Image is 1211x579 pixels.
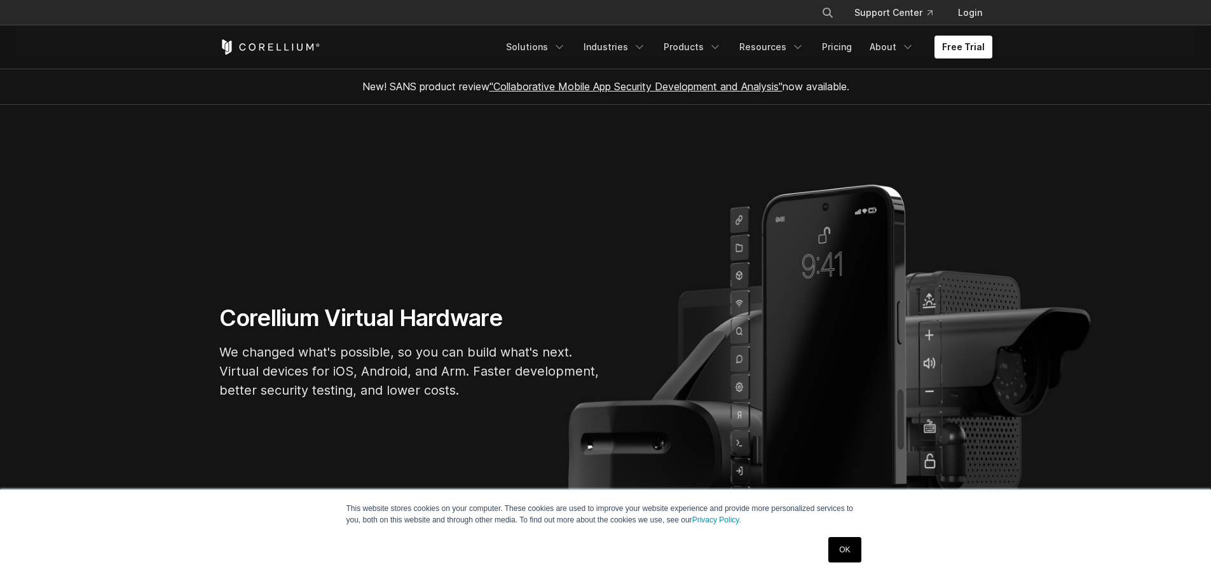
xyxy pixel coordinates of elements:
div: Navigation Menu [806,1,992,24]
a: About [862,36,922,58]
a: Privacy Policy. [692,515,741,524]
p: We changed what's possible, so you can build what's next. Virtual devices for iOS, Android, and A... [219,343,601,400]
span: New! SANS product review now available. [362,80,849,93]
a: Solutions [498,36,573,58]
a: Resources [732,36,812,58]
a: Corellium Home [219,39,320,55]
p: This website stores cookies on your computer. These cookies are used to improve your website expe... [346,503,865,526]
a: Pricing [814,36,859,58]
a: Industries [576,36,653,58]
a: Login [948,1,992,24]
a: "Collaborative Mobile App Security Development and Analysis" [489,80,783,93]
button: Search [816,1,839,24]
a: Products [656,36,729,58]
a: Free Trial [934,36,992,58]
h1: Corellium Virtual Hardware [219,304,601,332]
a: OK [828,537,861,562]
a: Support Center [844,1,943,24]
div: Navigation Menu [498,36,992,58]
